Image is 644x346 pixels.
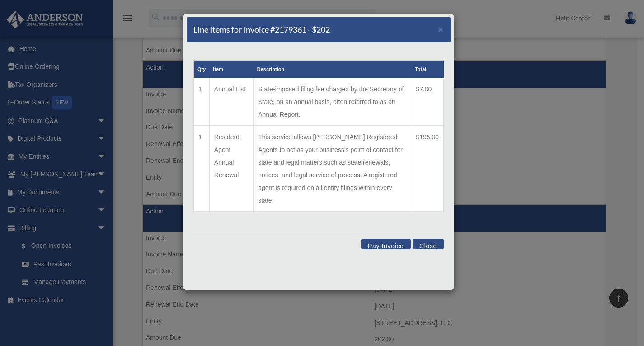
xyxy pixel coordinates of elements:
[254,61,411,78] th: Description
[194,126,210,212] td: 1
[411,61,444,78] th: Total
[254,78,411,126] td: State-imposed filing fee charged by the Secretary of State, on an annual basis, often referred to...
[438,24,444,34] button: Close
[193,24,330,35] h5: Line Items for Invoice #2179361 - $202
[438,24,444,34] span: ×
[411,78,444,126] td: $7.00
[411,126,444,212] td: $195.00
[413,239,444,249] button: Close
[209,61,253,78] th: Item
[209,78,253,126] td: Annual List
[254,126,411,212] td: This service allows [PERSON_NAME] Registered Agents to act as your business's point of contact fo...
[209,126,253,212] td: Resident Agent Annual Renewal
[194,61,210,78] th: Qty
[361,239,411,249] button: Pay Invoice
[194,78,210,126] td: 1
